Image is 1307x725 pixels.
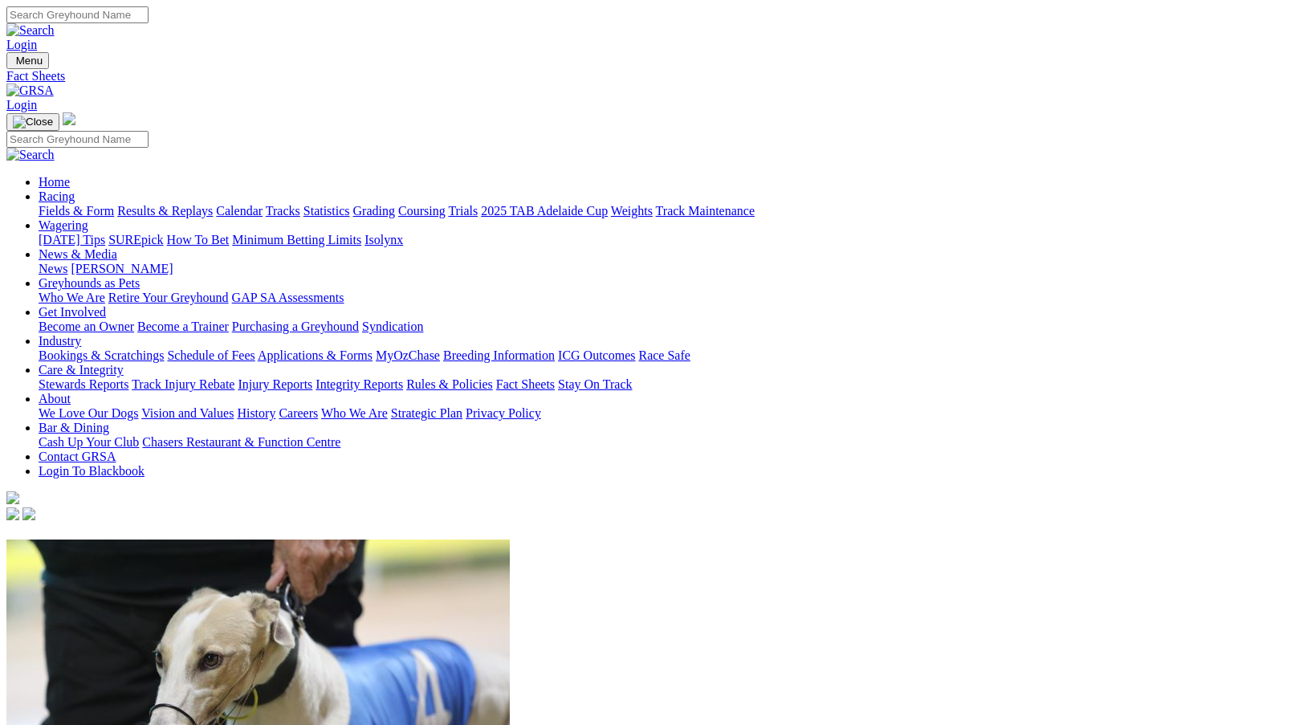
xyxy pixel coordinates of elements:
[142,435,340,449] a: Chasers Restaurant & Function Centre
[39,435,139,449] a: Cash Up Your Club
[321,406,388,420] a: Who We Are
[117,204,213,218] a: Results & Replays
[6,6,149,23] input: Search
[406,377,493,391] a: Rules & Policies
[39,392,71,405] a: About
[232,320,359,333] a: Purchasing a Greyhound
[6,52,49,69] button: Toggle navigation
[39,377,1301,392] div: Care & Integrity
[6,131,149,148] input: Search
[39,305,106,319] a: Get Involved
[167,233,230,246] a: How To Bet
[39,450,116,463] a: Contact GRSA
[39,204,114,218] a: Fields & Form
[13,116,53,128] img: Close
[39,233,1301,247] div: Wagering
[39,291,1301,305] div: Greyhounds as Pets
[16,55,43,67] span: Menu
[39,233,105,246] a: [DATE] Tips
[6,148,55,162] img: Search
[108,233,163,246] a: SUREpick
[258,348,373,362] a: Applications & Forms
[39,363,124,377] a: Care & Integrity
[39,204,1301,218] div: Racing
[232,233,361,246] a: Minimum Betting Limits
[238,377,312,391] a: Injury Reports
[39,218,88,232] a: Wagering
[6,98,37,112] a: Login
[398,204,446,218] a: Coursing
[71,262,173,275] a: [PERSON_NAME]
[466,406,541,420] a: Privacy Policy
[481,204,608,218] a: 2025 TAB Adelaide Cup
[353,204,395,218] a: Grading
[39,262,67,275] a: News
[39,320,1301,334] div: Get Involved
[63,112,75,125] img: logo-grsa-white.png
[132,377,234,391] a: Track Injury Rebate
[611,204,653,218] a: Weights
[303,204,350,218] a: Statistics
[237,406,275,420] a: History
[216,204,263,218] a: Calendar
[39,320,134,333] a: Become an Owner
[279,406,318,420] a: Careers
[39,291,105,304] a: Who We Are
[39,334,81,348] a: Industry
[391,406,462,420] a: Strategic Plan
[443,348,555,362] a: Breeding Information
[39,421,109,434] a: Bar & Dining
[6,83,54,98] img: GRSA
[137,320,229,333] a: Become a Trainer
[39,189,75,203] a: Racing
[558,348,635,362] a: ICG Outcomes
[448,204,478,218] a: Trials
[6,38,37,51] a: Login
[39,276,140,290] a: Greyhounds as Pets
[39,348,164,362] a: Bookings & Scratchings
[108,291,229,304] a: Retire Your Greyhound
[39,348,1301,363] div: Industry
[6,69,1301,83] a: Fact Sheets
[39,464,145,478] a: Login To Blackbook
[39,175,70,189] a: Home
[496,377,555,391] a: Fact Sheets
[266,204,300,218] a: Tracks
[6,491,19,504] img: logo-grsa-white.png
[6,113,59,131] button: Toggle navigation
[39,406,1301,421] div: About
[558,377,632,391] a: Stay On Track
[364,233,403,246] a: Isolynx
[141,406,234,420] a: Vision and Values
[39,377,128,391] a: Stewards Reports
[656,204,755,218] a: Track Maintenance
[6,507,19,520] img: facebook.svg
[167,348,254,362] a: Schedule of Fees
[22,507,35,520] img: twitter.svg
[232,291,344,304] a: GAP SA Assessments
[362,320,423,333] a: Syndication
[376,348,440,362] a: MyOzChase
[316,377,403,391] a: Integrity Reports
[39,406,138,420] a: We Love Our Dogs
[6,23,55,38] img: Search
[39,262,1301,276] div: News & Media
[638,348,690,362] a: Race Safe
[39,435,1301,450] div: Bar & Dining
[39,247,117,261] a: News & Media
